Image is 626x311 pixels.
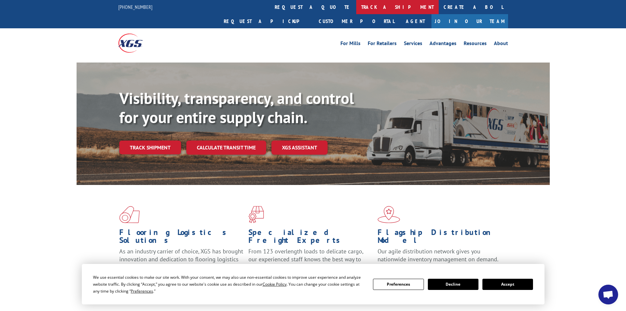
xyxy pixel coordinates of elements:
[340,41,360,48] a: For Mills
[378,206,400,223] img: xgs-icon-flagship-distribution-model-red
[219,14,314,28] a: Request a pickup
[399,14,431,28] a: Agent
[428,279,478,290] button: Decline
[404,41,422,48] a: Services
[119,88,354,127] b: Visibility, transparency, and control for your entire supply chain.
[131,288,153,294] span: Preferences
[82,264,545,304] div: Cookie Consent Prompt
[482,279,533,290] button: Accept
[378,247,498,263] span: Our agile distribution network gives you nationwide inventory management on demand.
[378,228,502,247] h1: Flagship Distribution Model
[119,228,243,247] h1: Flooring Logistics Solutions
[118,4,152,10] a: [PHONE_NUMBER]
[464,41,487,48] a: Resources
[598,285,618,304] div: Open chat
[263,281,287,287] span: Cookie Policy
[429,41,456,48] a: Advantages
[186,141,266,155] a: Calculate transit time
[368,41,397,48] a: For Retailers
[93,274,365,295] div: We use essential cookies to make our site work. With your consent, we may also use non-essential ...
[271,141,328,155] a: XGS ASSISTANT
[119,247,243,271] span: As an industry carrier of choice, XGS has brought innovation and dedication to flooring logistics...
[248,228,373,247] h1: Specialized Freight Experts
[431,14,508,28] a: Join Our Team
[119,206,140,223] img: xgs-icon-total-supply-chain-intelligence-red
[373,279,424,290] button: Preferences
[494,41,508,48] a: About
[248,247,373,277] p: From 123 overlength loads to delicate cargo, our experienced staff knows the best way to move you...
[248,206,264,223] img: xgs-icon-focused-on-flooring-red
[314,14,399,28] a: Customer Portal
[119,141,181,154] a: Track shipment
